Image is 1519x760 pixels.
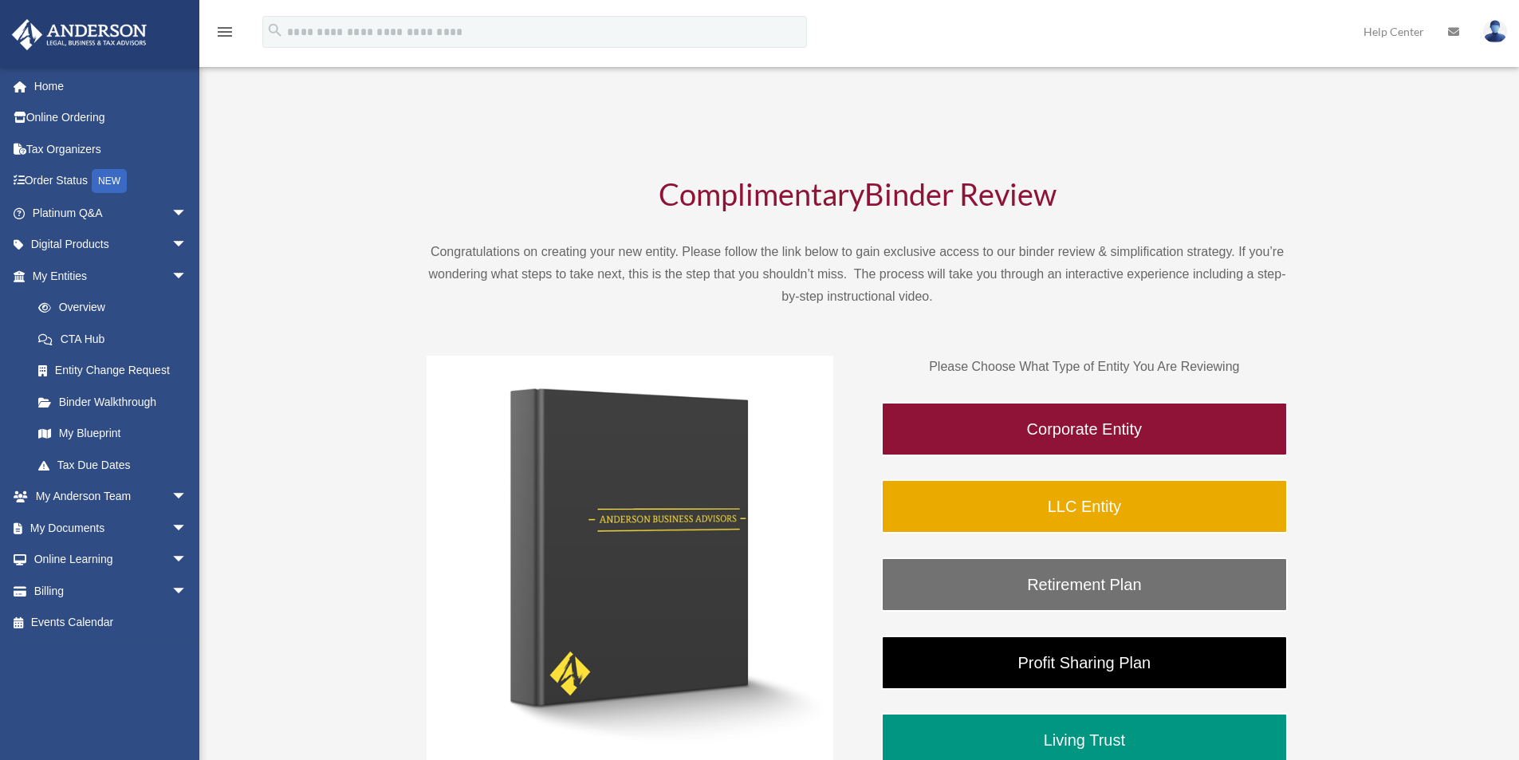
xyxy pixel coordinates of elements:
a: LLC Entity [881,479,1288,534]
a: Retirement Plan [881,557,1288,612]
a: My Anderson Teamarrow_drop_down [11,481,211,513]
i: search [266,22,284,39]
span: arrow_drop_down [171,229,203,262]
a: Order StatusNEW [11,165,211,198]
a: Entity Change Request [22,355,211,387]
a: Online Ordering [11,102,211,134]
span: arrow_drop_down [171,575,203,608]
span: arrow_drop_down [171,197,203,230]
a: Platinum Q&Aarrow_drop_down [11,197,211,229]
a: Billingarrow_drop_down [11,575,211,607]
span: arrow_drop_down [171,544,203,577]
a: Tax Due Dates [22,449,211,481]
a: Overview [22,292,211,324]
span: Binder Review [864,175,1057,212]
i: menu [215,22,234,41]
div: NEW [92,169,127,193]
img: Anderson Advisors Platinum Portal [7,19,152,50]
p: Congratulations on creating your new entity. Please follow the link below to gain exclusive acces... [427,241,1288,308]
a: My Entitiesarrow_drop_down [11,260,211,292]
a: CTA Hub [22,323,211,355]
span: Complimentary [659,175,864,212]
a: My Documentsarrow_drop_down [11,512,211,544]
a: Binder Walkthrough [22,386,203,418]
a: Profit Sharing Plan [881,636,1288,690]
a: Home [11,70,211,102]
span: arrow_drop_down [171,260,203,293]
a: Online Learningarrow_drop_down [11,544,211,576]
img: User Pic [1483,20,1507,43]
a: My Blueprint [22,418,211,450]
a: Corporate Entity [881,402,1288,456]
a: menu [215,28,234,41]
span: arrow_drop_down [171,512,203,545]
p: Please Choose What Type of Entity You Are Reviewing [881,356,1288,378]
span: arrow_drop_down [171,481,203,514]
a: Tax Organizers [11,133,211,165]
a: Digital Productsarrow_drop_down [11,229,211,261]
a: Events Calendar [11,607,211,639]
